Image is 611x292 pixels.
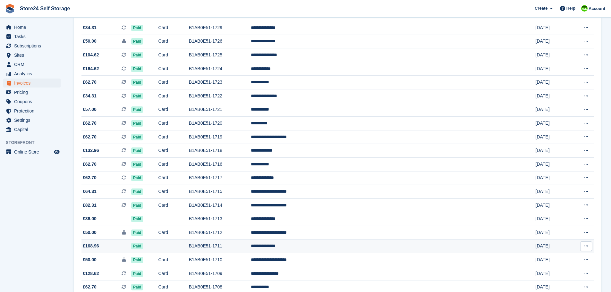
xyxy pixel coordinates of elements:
[83,24,97,31] span: £34.31
[17,3,73,14] a: Store24 Self Storage
[3,116,61,125] a: menu
[535,5,547,12] span: Create
[536,253,569,267] td: [DATE]
[14,116,53,125] span: Settings
[189,117,251,130] td: B1AB0E51-1720
[14,32,53,41] span: Tasks
[83,256,97,263] span: £50.00
[581,5,588,12] img: Robert Sears
[189,48,251,62] td: B1AB0E51-1725
[158,48,189,62] td: Card
[83,243,99,249] span: £168.96
[83,229,97,236] span: £50.00
[131,188,143,195] span: Paid
[83,161,97,168] span: £62.70
[131,175,143,181] span: Paid
[14,88,53,97] span: Pricing
[83,79,97,86] span: £62.70
[189,35,251,48] td: B1AB0E51-1726
[131,161,143,168] span: Paid
[131,120,143,127] span: Paid
[189,212,251,226] td: B1AB0E51-1713
[536,198,569,212] td: [DATE]
[158,185,189,199] td: Card
[83,215,97,222] span: £36.00
[158,226,189,239] td: Card
[536,144,569,158] td: [DATE]
[189,253,251,267] td: B1AB0E51-1710
[83,174,97,181] span: £62.70
[158,267,189,280] td: Card
[14,147,53,156] span: Online Store
[158,21,189,35] td: Card
[589,5,605,12] span: Account
[3,23,61,32] a: menu
[536,185,569,199] td: [DATE]
[536,48,569,62] td: [DATE]
[158,76,189,89] td: Card
[3,79,61,88] a: menu
[14,23,53,32] span: Home
[3,106,61,115] a: menu
[131,243,143,249] span: Paid
[131,202,143,209] span: Paid
[3,88,61,97] a: menu
[131,216,143,222] span: Paid
[83,202,97,209] span: £82.31
[3,32,61,41] a: menu
[131,106,143,113] span: Paid
[158,253,189,267] td: Card
[131,79,143,86] span: Paid
[158,117,189,130] td: Card
[189,130,251,144] td: B1AB0E51-1719
[189,144,251,158] td: B1AB0E51-1718
[536,130,569,144] td: [DATE]
[158,130,189,144] td: Card
[83,52,99,58] span: £104.62
[158,157,189,171] td: Card
[131,284,143,290] span: Paid
[158,171,189,185] td: Card
[536,212,569,226] td: [DATE]
[536,171,569,185] td: [DATE]
[83,120,97,127] span: £62.70
[83,284,97,290] span: £62.70
[536,89,569,103] td: [DATE]
[189,62,251,76] td: B1AB0E51-1724
[189,198,251,212] td: B1AB0E51-1714
[83,270,99,277] span: £128.62
[131,147,143,154] span: Paid
[131,52,143,58] span: Paid
[536,21,569,35] td: [DATE]
[536,62,569,76] td: [DATE]
[158,144,189,158] td: Card
[83,147,99,154] span: £132.96
[536,239,569,253] td: [DATE]
[14,79,53,88] span: Invoices
[189,226,251,239] td: B1AB0E51-1712
[536,35,569,48] td: [DATE]
[131,257,143,263] span: Paid
[14,106,53,115] span: Protection
[158,103,189,117] td: Card
[536,226,569,239] td: [DATE]
[3,41,61,50] a: menu
[131,93,143,99] span: Paid
[131,229,143,236] span: Paid
[3,97,61,106] a: menu
[189,267,251,280] td: B1AB0E51-1709
[189,21,251,35] td: B1AB0E51-1729
[189,89,251,103] td: B1AB0E51-1722
[158,62,189,76] td: Card
[536,157,569,171] td: [DATE]
[14,41,53,50] span: Subscriptions
[14,125,53,134] span: Capital
[3,60,61,69] a: menu
[14,97,53,106] span: Coupons
[158,89,189,103] td: Card
[189,239,251,253] td: B1AB0E51-1711
[83,93,97,99] span: £34.31
[189,157,251,171] td: B1AB0E51-1716
[14,51,53,60] span: Sites
[83,106,97,113] span: £57.00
